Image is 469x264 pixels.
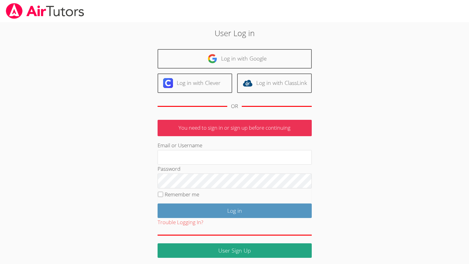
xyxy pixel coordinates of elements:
img: airtutors_banner-c4298cdbf04f3fff15de1276eac7730deb9818008684d7c2e4769d2f7ddbe033.png [5,3,85,19]
img: classlink-logo-d6bb404cc1216ec64c9a2012d9dc4662098be43eaf13dc465df04b49fa7ab582.svg [243,78,253,88]
label: Password [158,165,180,172]
button: Trouble Logging In? [158,218,203,227]
img: google-logo-50288ca7cdecda66e5e0955fdab243c47b7ad437acaf1139b6f446037453330a.svg [208,54,217,64]
a: Log in with ClassLink [237,73,312,93]
input: Log in [158,203,312,218]
label: Email or Username [158,142,202,149]
div: OR [231,102,238,111]
img: clever-logo-6eab21bc6e7a338710f1a6ff85c0baf02591cd810cc4098c63d3a4b26e2feb20.svg [163,78,173,88]
h2: User Log in [108,27,361,39]
a: User Sign Up [158,243,312,258]
a: Log in with Google [158,49,312,69]
label: Remember me [165,191,199,198]
a: Log in with Clever [158,73,232,93]
p: You need to sign in or sign up before continuing [158,120,312,136]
